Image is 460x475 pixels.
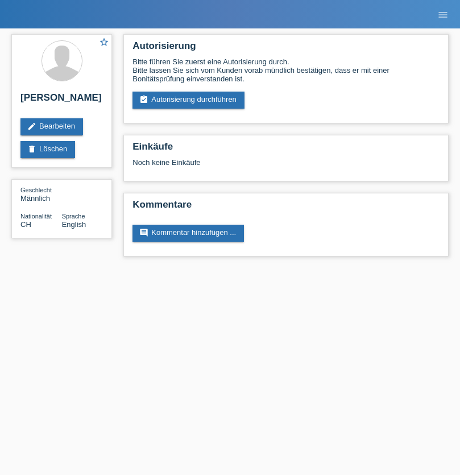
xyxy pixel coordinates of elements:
[62,220,86,229] span: English
[20,220,31,229] span: Schweiz
[20,185,62,203] div: Männlich
[437,9,449,20] i: menu
[62,213,85,220] span: Sprache
[132,199,440,216] h2: Kommentare
[139,228,148,237] i: comment
[27,144,36,154] i: delete
[432,11,454,18] a: menu
[20,141,75,158] a: deleteLöschen
[132,40,440,57] h2: Autorisierung
[132,158,440,175] div: Noch keine Einkäufe
[20,187,52,193] span: Geschlecht
[20,92,103,109] h2: [PERSON_NAME]
[132,92,244,109] a: assignment_turned_inAutorisierung durchführen
[27,122,36,131] i: edit
[132,57,440,83] div: Bitte führen Sie zuerst eine Autorisierung durch. Bitte lassen Sie sich vom Kunden vorab mündlich...
[139,95,148,104] i: assignment_turned_in
[99,37,109,47] i: star_border
[99,37,109,49] a: star_border
[132,141,440,158] h2: Einkäufe
[132,225,244,242] a: commentKommentar hinzufügen ...
[20,118,83,135] a: editBearbeiten
[20,213,52,220] span: Nationalität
